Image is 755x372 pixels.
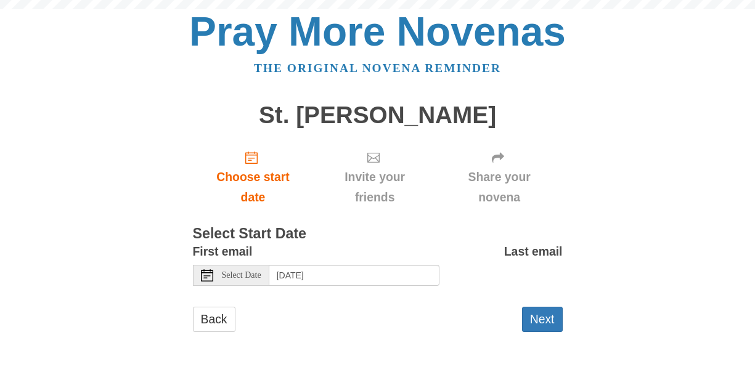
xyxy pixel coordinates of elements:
[205,167,301,208] span: Choose start date
[254,62,501,75] a: The original novena reminder
[449,167,550,208] span: Share your novena
[522,307,563,332] button: Next
[313,140,436,214] div: Click "Next" to confirm your start date first.
[504,241,563,262] label: Last email
[193,241,253,262] label: First email
[193,226,563,242] h3: Select Start Date
[193,102,563,129] h1: St. [PERSON_NAME]
[325,167,423,208] span: Invite your friends
[189,9,566,54] a: Pray More Novenas
[222,271,261,280] span: Select Date
[193,307,235,332] a: Back
[193,140,314,214] a: Choose start date
[436,140,563,214] div: Click "Next" to confirm your start date first.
